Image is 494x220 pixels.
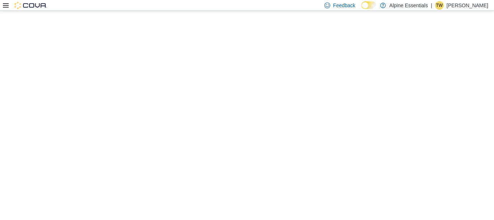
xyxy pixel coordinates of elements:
[14,2,47,9] img: Cova
[436,1,443,10] span: TW
[361,1,376,9] input: Dark Mode
[447,1,488,10] p: [PERSON_NAME]
[389,1,428,10] p: Alpine Essentials
[435,1,444,10] div: Tyler Wilkinsen
[431,1,432,10] p: |
[333,2,355,9] span: Feedback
